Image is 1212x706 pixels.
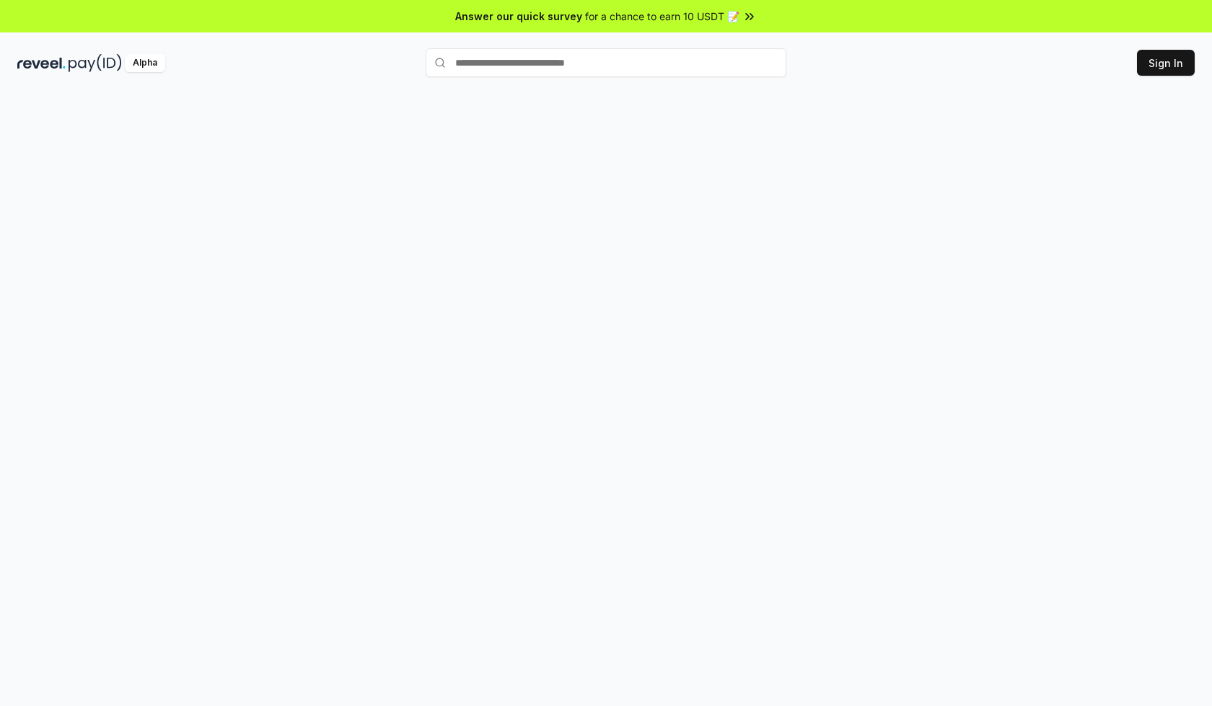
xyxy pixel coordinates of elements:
[125,54,165,72] div: Alpha
[455,9,582,24] span: Answer our quick survey
[69,54,122,72] img: pay_id
[17,54,66,72] img: reveel_dark
[585,9,739,24] span: for a chance to earn 10 USDT 📝
[1137,50,1195,76] button: Sign In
